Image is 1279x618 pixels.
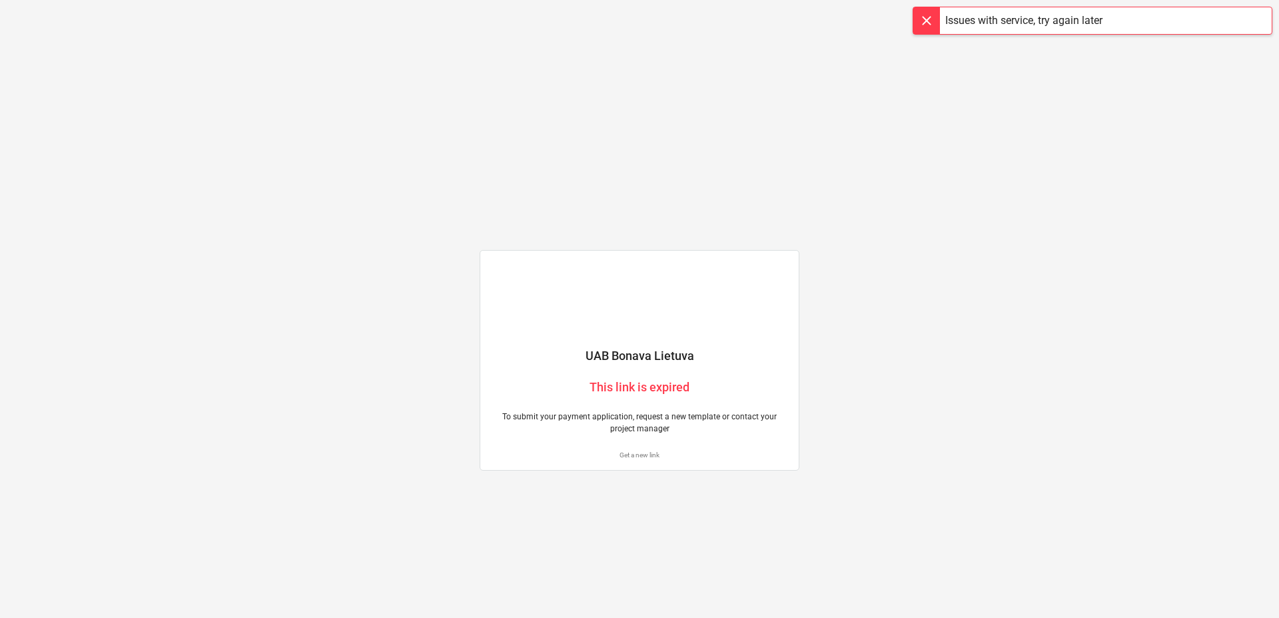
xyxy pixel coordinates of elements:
p: To submit your payment application, request a new template or contact your project manager [491,411,788,434]
a: Get a new link [491,451,788,459]
div: Issues with service, try again later [945,13,1102,29]
p: UAB Bonava Lietuva [491,348,788,364]
p: This link is expired [491,379,788,395]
